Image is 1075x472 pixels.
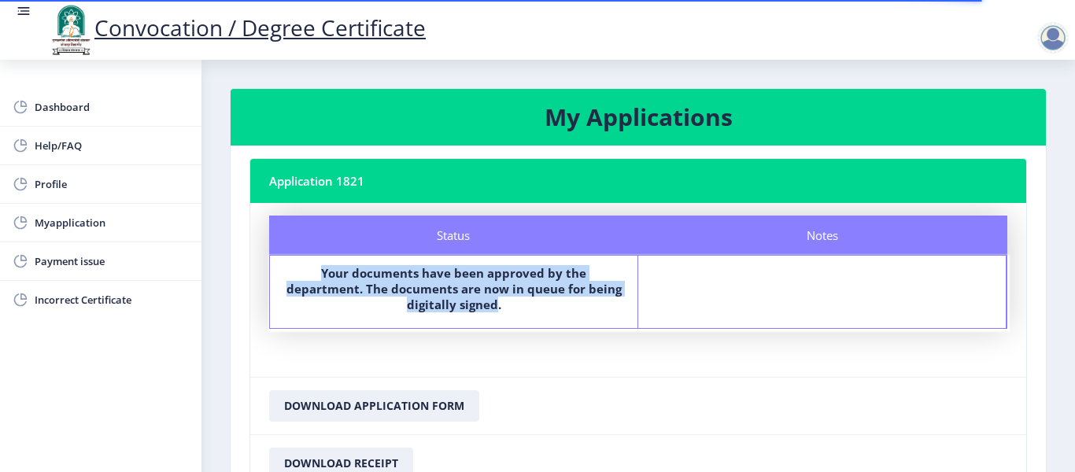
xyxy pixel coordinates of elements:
[35,252,189,271] span: Payment issue
[47,13,426,42] a: Convocation / Degree Certificate
[250,159,1026,203] nb-card-header: Application 1821
[286,265,622,312] b: Your documents have been approved by the department. The documents are now in queue for being dig...
[35,290,189,309] span: Incorrect Certificate
[35,136,189,155] span: Help/FAQ
[638,216,1007,255] div: Notes
[35,213,189,232] span: Myapplication
[269,216,638,255] div: Status
[35,98,189,116] span: Dashboard
[249,101,1027,133] h3: My Applications
[47,3,94,57] img: logo
[35,175,189,194] span: Profile
[269,390,479,422] button: Download Application Form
